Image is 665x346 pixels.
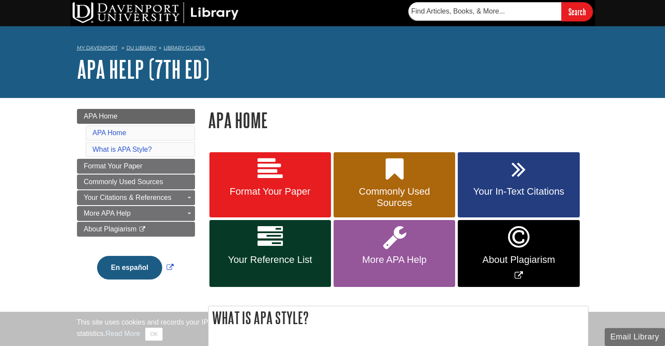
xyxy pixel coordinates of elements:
span: Commonly Used Sources [340,186,449,209]
a: More APA Help [334,220,455,287]
a: Link opens in new window [95,264,176,271]
a: Link opens in new window [458,220,579,287]
button: En español [97,256,162,280]
span: Commonly Used Sources [84,178,163,185]
span: APA Home [84,112,118,120]
button: Email Library [605,328,665,346]
a: APA Home [77,109,195,124]
div: Guide Page Menu [77,109,195,294]
a: APA Help (7th Ed) [77,56,209,83]
input: Find Articles, Books, & More... [408,2,561,21]
span: Your Citations & References [84,194,171,201]
nav: breadcrumb [77,42,588,56]
a: More APA Help [77,206,195,221]
a: Your Citations & References [77,190,195,205]
a: Commonly Used Sources [334,152,455,218]
i: This link opens in a new window [139,227,146,232]
a: Format Your Paper [77,159,195,174]
a: Your Reference List [209,220,331,287]
span: Format Your Paper [216,186,324,197]
a: My Davenport [77,44,118,52]
h1: APA Home [208,109,588,131]
a: Your In-Text Citations [458,152,579,218]
h2: What is APA Style? [209,306,588,329]
form: Searches DU Library's articles, books, and more [408,2,593,21]
span: Your Reference List [216,254,324,266]
a: Library Guides [164,45,205,51]
span: About Plagiarism [464,254,573,266]
span: About Plagiarism [84,225,137,233]
a: Commonly Used Sources [77,175,195,189]
a: DU Library [126,45,157,51]
span: Format Your Paper [84,162,143,170]
a: Format Your Paper [209,152,331,218]
span: More APA Help [84,210,131,217]
div: This site uses cookies and records your IP address for usage statistics. Additionally, we use Goo... [77,317,588,341]
span: Your In-Text Citations [464,186,573,197]
button: Close [145,328,162,341]
a: About Plagiarism [77,222,195,237]
input: Search [561,2,593,21]
span: More APA Help [340,254,449,266]
a: What is APA Style? [93,146,152,153]
a: APA Home [93,129,126,136]
img: DU Library [73,2,239,23]
a: Read More [105,330,140,337]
